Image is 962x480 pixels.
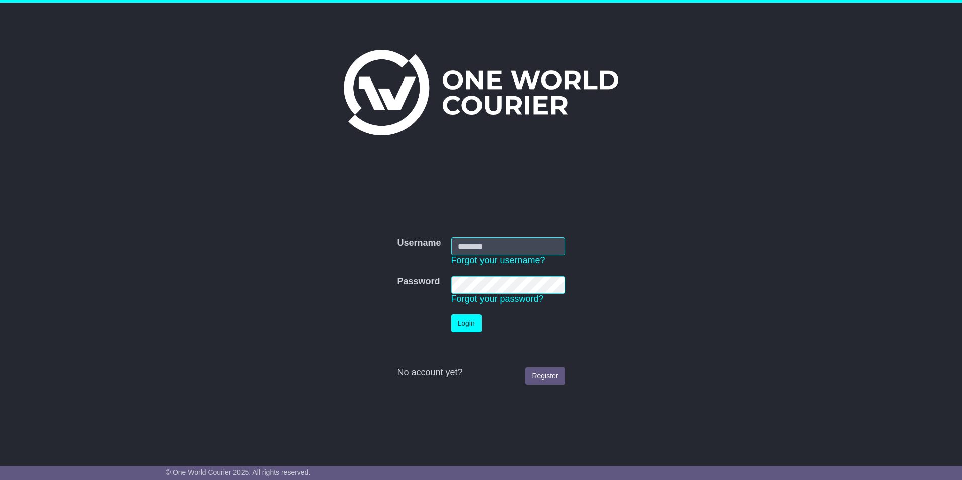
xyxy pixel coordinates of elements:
a: Forgot your username? [451,255,545,265]
button: Login [451,314,482,332]
a: Forgot your password? [451,294,544,304]
div: No account yet? [397,367,565,378]
a: Register [525,367,565,385]
label: Username [397,237,441,249]
span: © One World Courier 2025. All rights reserved. [166,468,311,476]
label: Password [397,276,440,287]
img: One World [344,50,618,135]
